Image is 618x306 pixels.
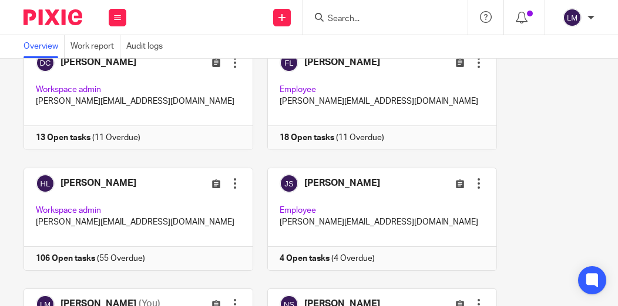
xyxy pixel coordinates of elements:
img: Pixie [23,9,82,25]
a: Overview [23,35,65,58]
img: svg%3E [563,8,582,27]
input: Search [327,14,432,25]
a: Audit logs [126,35,169,58]
a: Work report [70,35,120,58]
